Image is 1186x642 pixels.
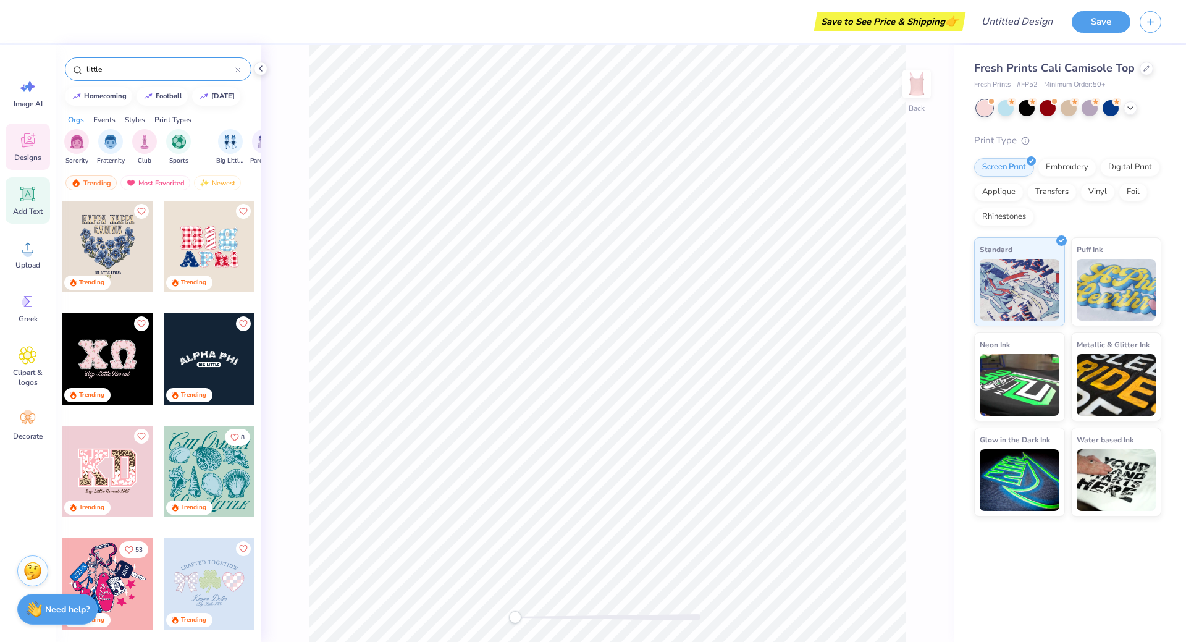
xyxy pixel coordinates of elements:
button: [DATE] [192,87,240,106]
img: trend_line.gif [199,93,209,100]
img: Water based Ink [1077,449,1156,511]
img: Neon Ink [980,354,1059,416]
div: Print Types [154,114,191,125]
div: Rhinestones [974,208,1034,226]
div: Screen Print [974,158,1034,177]
div: Applique [974,183,1024,201]
img: trend_line.gif [72,93,82,100]
span: 8 [241,434,245,441]
button: Like [134,316,149,331]
div: football [156,93,182,99]
span: Standard [980,243,1012,256]
span: Fresh Prints Cali Camisole Top [974,61,1135,75]
span: Parent's Weekend [250,156,279,166]
img: Glow in the Dark Ink [980,449,1059,511]
div: Embroidery [1038,158,1096,177]
div: Trending [79,278,104,287]
span: Upload [15,260,40,270]
span: Sports [169,156,188,166]
div: Foil [1119,183,1148,201]
span: Big Little Reveal [216,156,245,166]
div: filter for Sports [166,129,191,166]
strong: Need help? [45,604,90,615]
span: Club [138,156,151,166]
div: halloween [211,93,235,99]
button: filter button [132,129,157,166]
div: filter for Parent's Weekend [250,129,279,166]
span: 53 [135,547,143,553]
button: filter button [166,129,191,166]
div: homecoming [84,93,127,99]
div: filter for Fraternity [97,129,125,166]
span: Fraternity [97,156,125,166]
img: most_fav.gif [126,179,136,187]
button: filter button [250,129,279,166]
span: Puff Ink [1077,243,1103,256]
span: Clipart & logos [7,368,48,387]
div: Trending [79,503,104,512]
img: Fraternity Image [104,135,117,149]
span: Minimum Order: 50 + [1044,80,1106,90]
div: Trending [79,391,104,400]
div: Trending [65,175,117,190]
img: Sports Image [172,135,186,149]
span: Fresh Prints [974,80,1011,90]
input: Try "Alpha" [85,63,235,75]
span: Designs [14,153,41,163]
button: homecoming [65,87,132,106]
div: Orgs [68,114,84,125]
input: Untitled Design [972,9,1062,34]
div: Most Favorited [120,175,190,190]
img: Metallic & Glitter Ink [1077,354,1156,416]
div: Newest [194,175,241,190]
div: Save to See Price & Shipping [817,12,962,31]
button: football [137,87,188,106]
img: Parent's Weekend Image [258,135,272,149]
button: Like [236,204,251,219]
div: Print Type [974,133,1161,148]
div: Back [909,103,925,114]
div: Trending [181,615,206,625]
div: Trending [181,503,206,512]
div: Trending [181,391,206,400]
img: Sorority Image [70,135,84,149]
button: Like [225,429,250,446]
div: Vinyl [1080,183,1115,201]
div: Trending [181,278,206,287]
div: Styles [125,114,145,125]
button: Save [1072,11,1130,33]
span: Neon Ink [980,338,1010,351]
img: newest.gif [200,179,209,187]
button: filter button [97,129,125,166]
button: filter button [216,129,245,166]
span: Glow in the Dark Ink [980,433,1050,446]
img: Standard [980,259,1059,321]
div: filter for Big Little Reveal [216,129,245,166]
button: Like [236,541,251,556]
div: Transfers [1027,183,1077,201]
span: # FP52 [1017,80,1038,90]
img: trend_line.gif [143,93,153,100]
span: Metallic & Glitter Ink [1077,338,1150,351]
img: trending.gif [71,179,81,187]
div: Digital Print [1100,158,1160,177]
div: filter for Club [132,129,157,166]
span: Greek [19,314,38,324]
span: Water based Ink [1077,433,1133,446]
img: Club Image [138,135,151,149]
div: Events [93,114,116,125]
div: filter for Sorority [64,129,89,166]
button: Like [236,316,251,331]
button: Like [119,541,148,558]
span: Image AI [14,99,43,109]
button: filter button [64,129,89,166]
span: Sorority [65,156,88,166]
img: Back [904,72,929,96]
img: Puff Ink [1077,259,1156,321]
img: Big Little Reveal Image [224,135,237,149]
span: Add Text [13,206,43,216]
span: Decorate [13,431,43,441]
button: Like [134,429,149,444]
div: Accessibility label [509,611,521,623]
button: Like [134,204,149,219]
